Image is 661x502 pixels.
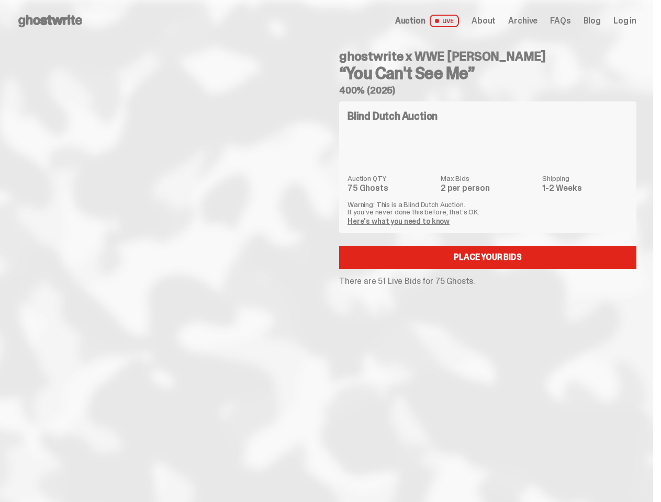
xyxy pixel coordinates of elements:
[542,184,628,192] dd: 1-2 Weeks
[472,17,496,25] a: About
[441,175,536,182] dt: Max Bids
[339,277,636,286] p: There are 51 Live Bids for 75 Ghosts.
[348,201,628,215] p: Warning: This is a Blind Dutch Auction. If you’ve never done this before, that’s OK.
[348,111,438,121] h4: Blind Dutch Auction
[441,184,536,192] dd: 2 per person
[430,15,460,27] span: LIVE
[542,175,628,182] dt: Shipping
[339,65,636,82] h3: “You Can't See Me”
[550,17,570,25] a: FAQs
[508,17,537,25] a: Archive
[584,17,601,25] a: Blog
[339,86,636,95] h5: 400% (2025)
[339,50,636,63] h4: ghostwrite x WWE [PERSON_NAME]
[348,175,434,182] dt: Auction QTY
[339,246,636,269] a: Place your Bids
[613,17,636,25] a: Log in
[395,15,459,27] a: Auction LIVE
[395,17,425,25] span: Auction
[348,184,434,192] dd: 75 Ghosts
[348,216,450,226] a: Here's what you need to know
